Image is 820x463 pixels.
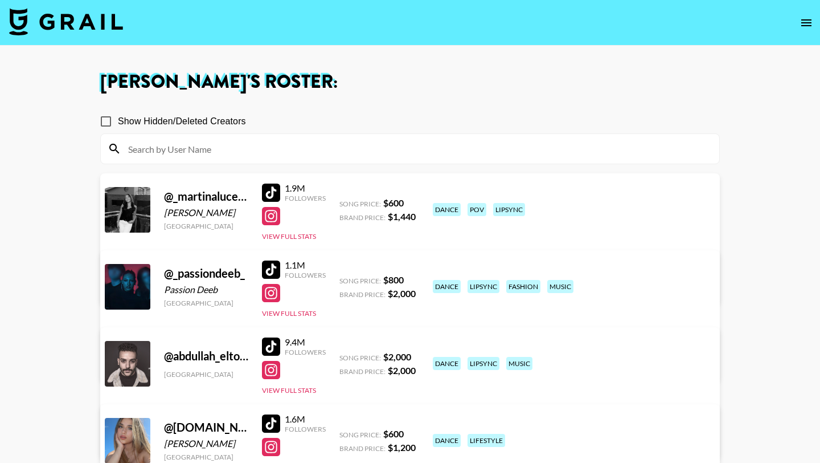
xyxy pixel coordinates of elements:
[285,425,326,433] div: Followers
[164,438,248,449] div: [PERSON_NAME]
[164,453,248,461] div: [GEOGRAPHIC_DATA]
[547,280,573,293] div: music
[506,280,540,293] div: fashion
[506,357,532,370] div: music
[164,189,248,204] div: @ _martinalucena
[433,357,461,370] div: dance
[285,194,326,202] div: Followers
[262,232,316,241] button: View Full Stats
[285,271,326,279] div: Followers
[339,430,381,439] span: Song Price:
[433,203,461,216] div: dance
[100,73,720,91] h1: [PERSON_NAME] 's Roster:
[468,280,499,293] div: lipsync
[121,140,712,158] input: Search by User Name
[388,288,416,299] strong: $ 2,000
[383,197,404,208] strong: $ 600
[285,336,326,348] div: 9.4M
[339,354,381,362] span: Song Price:
[164,284,248,295] div: Passion Deeb
[383,351,411,362] strong: $ 2,000
[164,266,248,281] div: @ _passiondeeb_
[262,309,316,318] button: View Full Stats
[339,213,386,222] span: Brand Price:
[285,413,326,425] div: 1.6M
[388,365,416,376] strong: $ 2,000
[164,420,248,434] div: @ [DOMAIN_NAME]
[339,444,386,453] span: Brand Price:
[9,8,123,35] img: Grail Talent
[118,115,246,128] span: Show Hidden/Deleted Creators
[493,203,525,216] div: lipsync
[388,442,416,453] strong: $ 1,200
[339,290,386,299] span: Brand Price:
[285,348,326,356] div: Followers
[285,259,326,271] div: 1.1M
[388,211,416,222] strong: $ 1,440
[285,182,326,194] div: 1.9M
[339,277,381,285] span: Song Price:
[383,428,404,439] strong: $ 600
[433,280,461,293] div: dance
[164,207,248,218] div: [PERSON_NAME]
[262,386,316,395] button: View Full Stats
[339,367,386,376] span: Brand Price:
[164,299,248,307] div: [GEOGRAPHIC_DATA]
[468,203,486,216] div: pov
[468,434,505,447] div: lifestyle
[468,357,499,370] div: lipsync
[339,200,381,208] span: Song Price:
[164,349,248,363] div: @ abdullah_eltourky
[383,274,404,285] strong: $ 800
[164,222,248,230] div: [GEOGRAPHIC_DATA]
[433,434,461,447] div: dance
[795,11,818,34] button: open drawer
[164,370,248,379] div: [GEOGRAPHIC_DATA]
